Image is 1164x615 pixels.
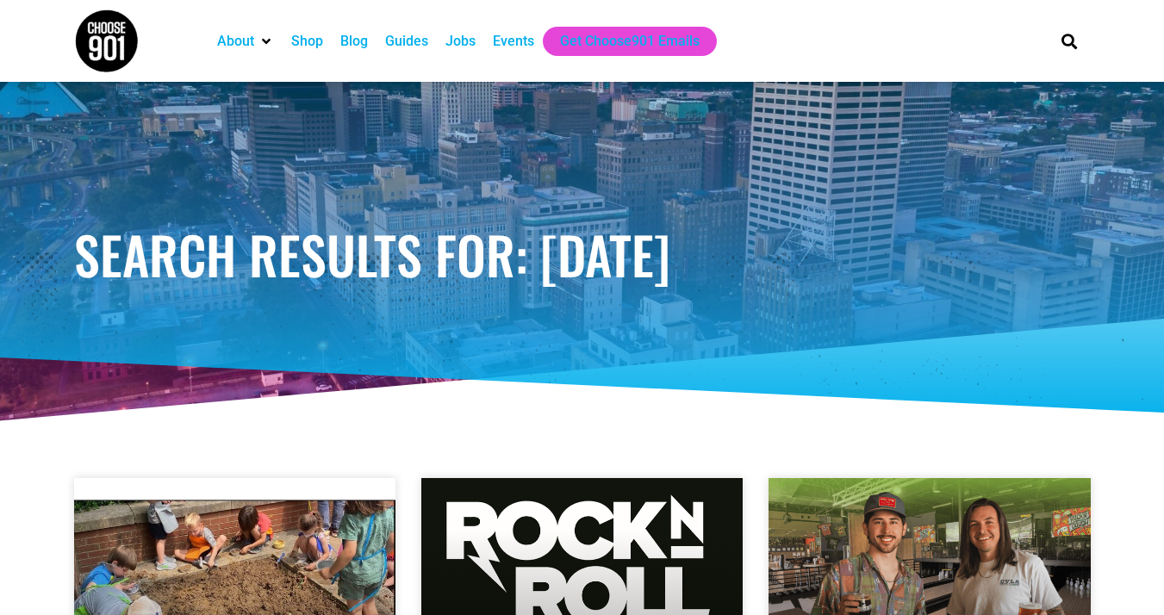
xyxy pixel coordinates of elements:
a: Jobs [445,31,476,52]
a: Blog [340,31,368,52]
div: Search [1055,27,1083,55]
a: Guides [385,31,428,52]
nav: Main nav [209,27,1032,56]
a: Get Choose901 Emails [560,31,700,52]
a: Events [493,31,534,52]
h1: Search Results for: [DATE] [74,228,1091,280]
a: Shop [291,31,323,52]
div: About [209,27,283,56]
a: About [217,31,254,52]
